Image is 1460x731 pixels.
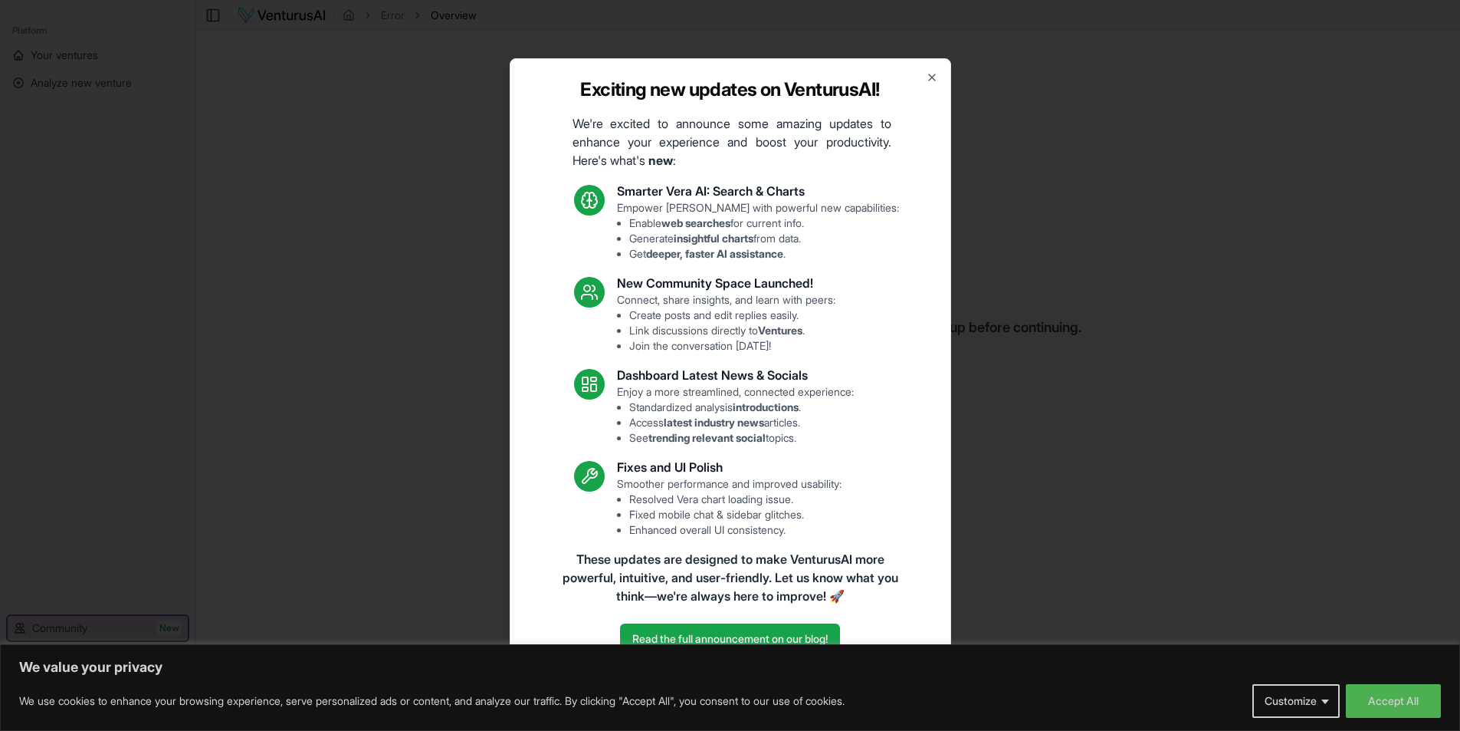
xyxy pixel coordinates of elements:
li: Generate from data. [629,231,899,246]
li: Access articles. [629,415,854,430]
li: See topics. [629,430,854,446]
strong: trending relevant social [648,431,766,444]
li: Enable for current info. [629,216,899,231]
p: Connect, share insights, and learn with peers: [617,292,835,354]
p: We're excited to announce some amazing updates to enhance your experience and boost your producti... [560,114,904,170]
strong: new [648,153,673,168]
li: Standardized analysis . [629,400,854,415]
h2: Exciting new updates on VenturusAI! [580,77,879,102]
p: Empower [PERSON_NAME] with powerful new capabilities: [617,200,899,262]
h3: Smarter Vera AI: Search & Charts [617,182,899,200]
li: Enhanced overall UI consistency. [629,522,842,538]
strong: deeper, faster AI assistance [646,247,783,260]
strong: web searches [661,216,730,229]
strong: Ventures [758,324,802,337]
strong: latest industry news [664,416,764,429]
p: Smoother performance and improved usability: [617,476,842,538]
h3: Fixes and UI Polish [617,458,842,476]
p: Enjoy a more streamlined, connected experience: [617,384,854,446]
li: Fixed mobile chat & sidebar glitches. [629,507,842,522]
li: Create posts and edit replies easily. [629,308,835,323]
strong: introductions [733,400,799,413]
li: Resolved Vera chart loading issue. [629,492,842,507]
li: Join the conversation [DATE]! [629,338,835,354]
h3: Dashboard Latest News & Socials [617,366,854,384]
h3: New Community Space Launched! [617,274,835,292]
li: Link discussions directly to . [629,323,835,338]
p: These updates are designed to make VenturusAI more powerful, intuitive, and user-friendly. Let us... [559,550,902,605]
a: Read the full announcement on our blog! [620,624,840,654]
li: Get . [629,246,899,262]
strong: insightful charts [674,232,753,245]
